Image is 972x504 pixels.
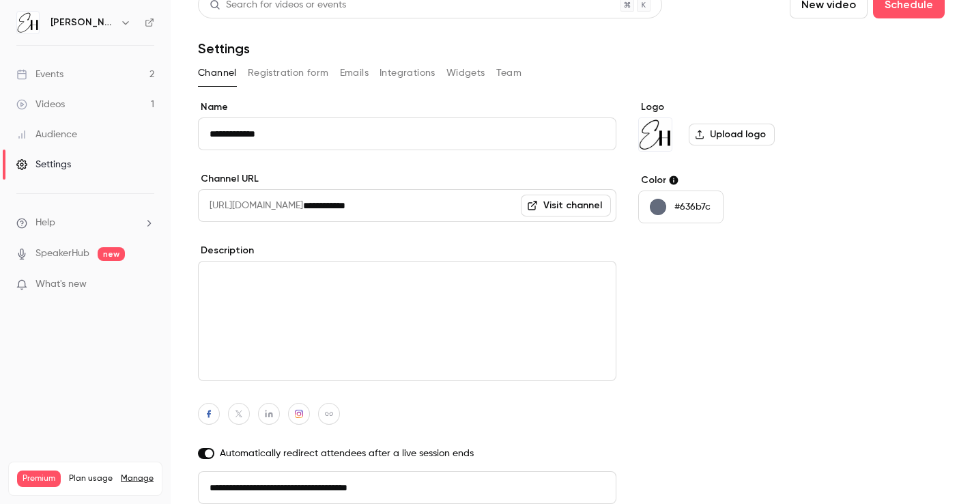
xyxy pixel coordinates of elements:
[35,277,87,292] span: What's new
[198,172,616,186] label: Channel URL
[638,191,724,223] button: #636b7c
[198,40,250,57] h1: Settings
[198,100,616,114] label: Name
[16,98,65,111] div: Videos
[674,200,711,214] p: #636b7c
[380,62,435,84] button: Integrations
[198,244,616,257] label: Description
[638,100,848,152] section: Logo
[17,471,61,487] span: Premium
[16,216,154,230] li: help-dropdown-opener
[198,447,616,460] label: Automatically redirect attendees after a live session ends
[198,189,303,222] span: [URL][DOMAIN_NAME]
[16,128,77,141] div: Audience
[35,247,89,261] a: SpeakerHub
[521,195,611,216] a: Visit channel
[51,16,115,29] h6: [PERSON_NAME]
[98,247,125,261] span: new
[35,216,55,230] span: Help
[340,62,369,84] button: Emails
[121,473,154,484] a: Manage
[69,473,113,484] span: Plan usage
[16,68,63,81] div: Events
[638,100,848,114] label: Logo
[689,124,775,145] label: Upload logo
[17,12,39,33] img: Elena Hurstel
[16,158,71,171] div: Settings
[638,173,848,187] label: Color
[198,62,237,84] button: Channel
[446,62,485,84] button: Widgets
[496,62,522,84] button: Team
[639,118,672,151] img: Elena Hurstel
[248,62,329,84] button: Registration form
